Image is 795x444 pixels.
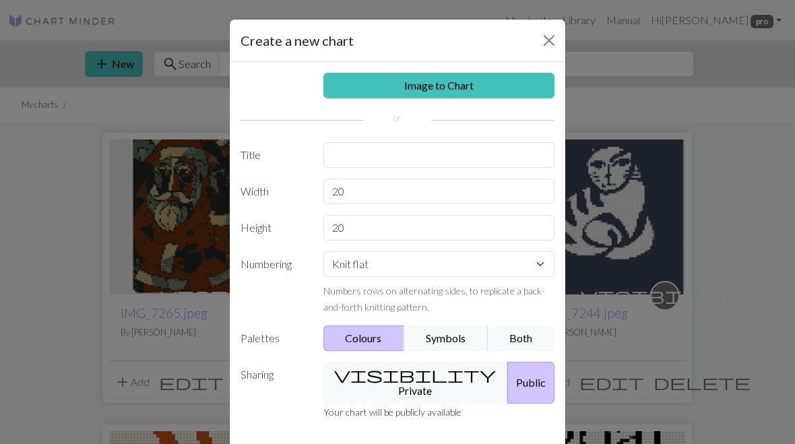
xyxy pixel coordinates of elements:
[241,30,354,51] h5: Create a new chart
[488,325,555,351] button: Both
[232,362,315,404] label: Sharing
[507,362,554,404] button: Public
[323,325,405,351] button: Colours
[232,179,315,204] label: Width
[323,406,462,418] small: Your chart will be publicly available
[538,30,560,51] button: Close
[323,73,555,98] a: Image to Chart
[323,362,509,404] button: Private
[232,142,315,168] label: Title
[232,215,315,241] label: Height
[232,325,315,351] label: Palettes
[334,365,496,384] span: visibility
[232,251,315,315] label: Numbering
[404,325,488,351] button: Symbols
[323,285,545,313] small: Numbers rows on alternating sides, to replicate a back-and-forth knitting pattern.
